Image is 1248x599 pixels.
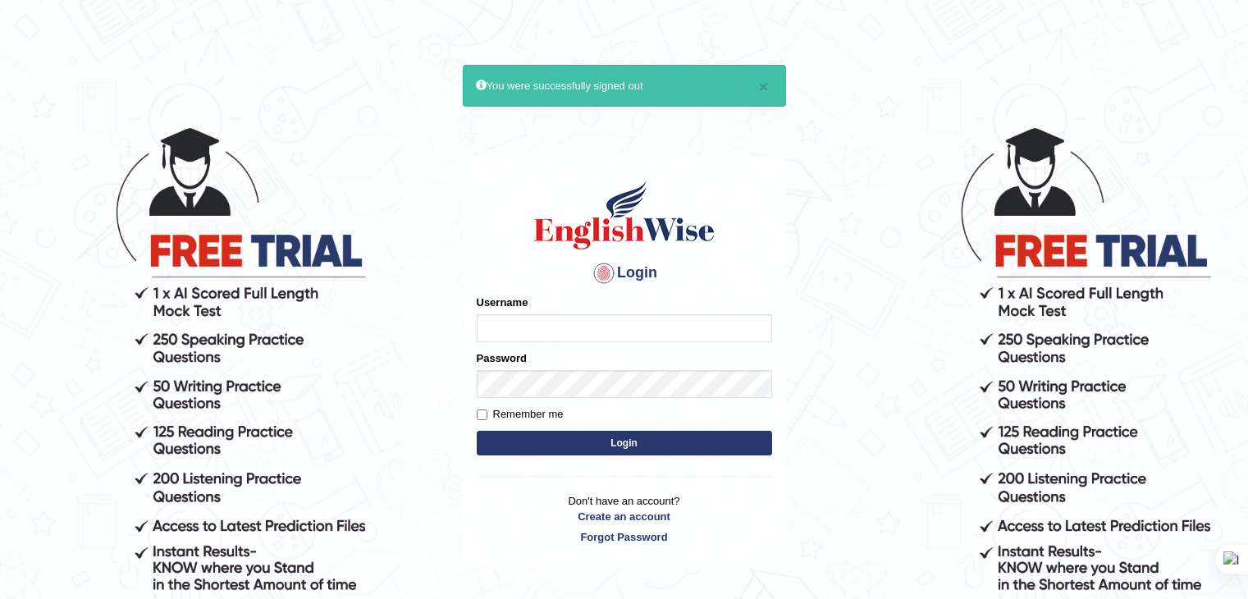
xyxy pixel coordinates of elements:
label: Remember me [477,406,564,423]
button: × [758,78,768,95]
h4: Login [477,260,772,286]
a: Create an account [477,509,772,524]
label: Password [477,350,527,366]
img: Logo of English Wise sign in for intelligent practice with AI [531,178,718,252]
label: Username [477,295,528,310]
button: Login [477,431,772,455]
input: Remember me [477,409,487,420]
a: Forgot Password [477,529,772,545]
div: You were successfully signed out [463,65,786,107]
p: Don't have an account? [477,493,772,544]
